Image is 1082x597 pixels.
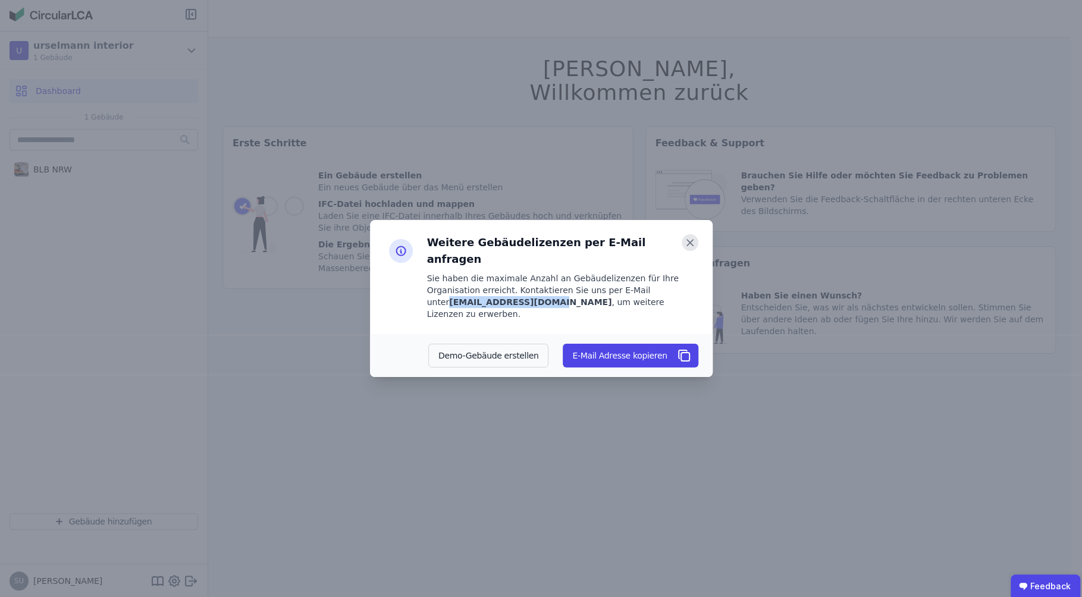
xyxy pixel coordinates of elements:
[427,234,682,268] span: Weitere Gebäudelizenzen per E-Mail anfragen
[449,297,611,307] b: [EMAIL_ADDRESS][DOMAIN_NAME]
[427,272,698,320] div: Sie haben die maximale Anzahl an Gebäudelizenzen für Ihre Organisation erreicht. Kontaktieren Sie...
[563,344,698,367] button: E-Mail Adresse kopieren
[428,344,549,367] button: Demo-Gebäude erstellen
